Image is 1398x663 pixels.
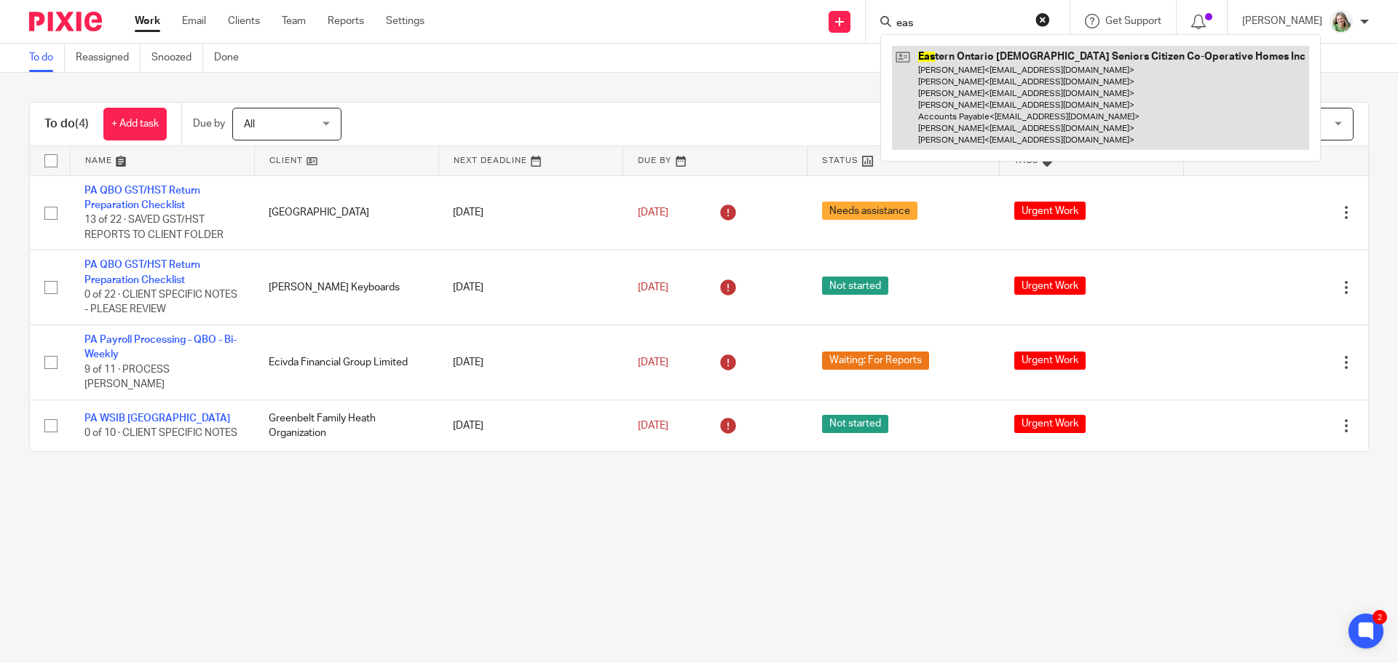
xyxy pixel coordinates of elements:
span: Urgent Work [1014,277,1086,295]
p: [PERSON_NAME] [1242,14,1322,28]
span: Not started [822,415,888,433]
img: Pixie [29,12,102,31]
a: PA QBO GST/HST Return Preparation Checklist [84,186,200,210]
td: [DATE] [438,400,623,451]
h1: To do [44,116,89,132]
span: 0 of 10 · CLIENT SPECIFIC NOTES [84,428,237,438]
a: Email [182,14,206,28]
input: Search [895,17,1026,31]
a: PA WSIB [GEOGRAPHIC_DATA] [84,413,230,424]
a: Done [214,44,250,72]
a: + Add task [103,108,167,140]
td: [GEOGRAPHIC_DATA] [254,175,438,250]
td: Greenbelt Family Heath Organization [254,400,438,451]
span: [DATE] [638,421,668,431]
span: Needs assistance [822,202,917,220]
span: 0 of 22 · CLIENT SPECIFIC NOTES - PLEASE REVIEW [84,290,237,315]
span: Urgent Work [1014,415,1086,433]
div: 2 [1373,610,1387,624]
a: PA Payroll Processing - QBO - Bi-Weekly [84,335,237,360]
span: 13 of 22 · SAVED GST/HST REPORTS TO CLIENT FOLDER [84,215,224,240]
td: [DATE] [438,175,623,250]
a: PA QBO GST/HST Return Preparation Checklist [84,260,200,285]
span: [DATE] [638,282,668,293]
td: Ecivda Financial Group Limited [254,325,438,400]
span: Waiting: For Reports [822,352,929,370]
span: Urgent Work [1014,352,1086,370]
span: All [244,119,255,130]
span: [DATE] [638,207,668,218]
span: Get Support [1105,16,1161,26]
td: [PERSON_NAME] Keyboards [254,250,438,325]
span: (4) [75,118,89,130]
span: Not started [822,277,888,295]
a: Work [135,14,160,28]
td: [DATE] [438,325,623,400]
span: Urgent Work [1014,202,1086,220]
img: KC%20Photo.jpg [1330,10,1353,33]
a: Reports [328,14,364,28]
a: Clients [228,14,260,28]
a: To do [29,44,65,72]
a: Team [282,14,306,28]
span: 9 of 11 · PROCESS [PERSON_NAME] [84,365,170,390]
a: Snoozed [151,44,203,72]
p: Due by [193,116,225,131]
span: [DATE] [638,357,668,368]
td: [DATE] [438,250,623,325]
a: Reassigned [76,44,141,72]
button: Clear [1035,12,1050,27]
a: Settings [386,14,424,28]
